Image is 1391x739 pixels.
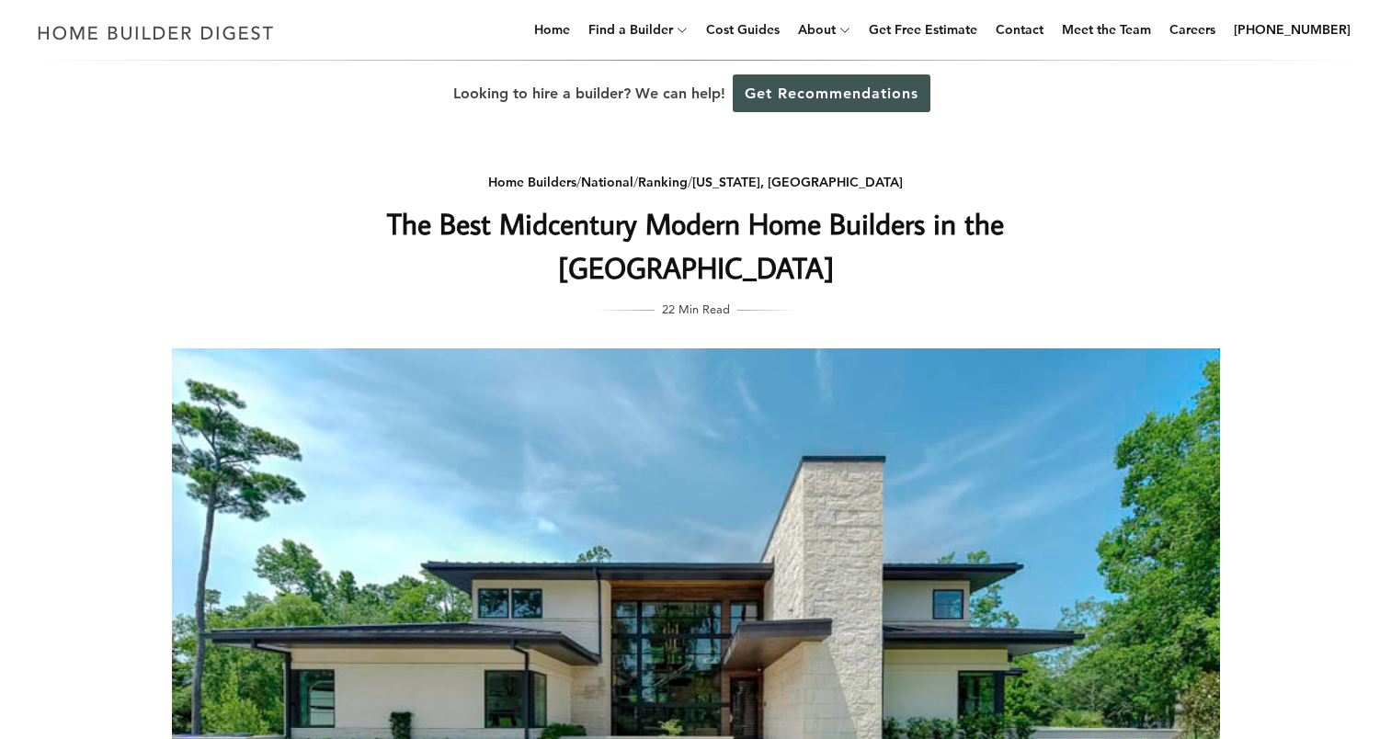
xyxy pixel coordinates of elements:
[692,174,903,190] a: [US_STATE], [GEOGRAPHIC_DATA]
[733,74,930,112] a: Get Recommendations
[638,174,688,190] a: Ranking
[329,201,1063,290] h1: The Best Midcentury Modern Home Builders in the [GEOGRAPHIC_DATA]
[488,174,576,190] a: Home Builders
[29,15,282,51] img: Home Builder Digest
[329,171,1063,194] div: / / /
[662,299,730,319] span: 22 Min Read
[581,174,633,190] a: National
